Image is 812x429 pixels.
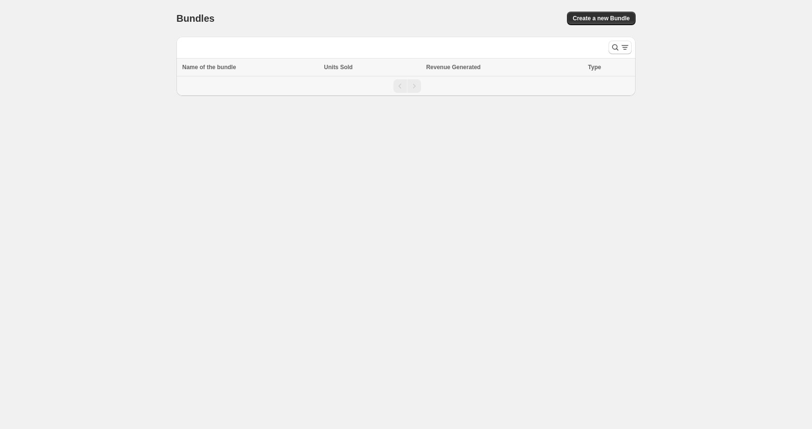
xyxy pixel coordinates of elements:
h1: Bundles [176,13,215,24]
button: Units Sold [324,62,362,72]
div: Name of the bundle [182,62,318,72]
button: Create a new Bundle [567,12,636,25]
div: Type [588,62,630,72]
span: Units Sold [324,62,352,72]
span: Create a new Bundle [573,15,630,22]
nav: Pagination [176,76,636,96]
button: Revenue Generated [426,62,491,72]
span: Revenue Generated [426,62,481,72]
button: Search and filter results [609,41,632,54]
